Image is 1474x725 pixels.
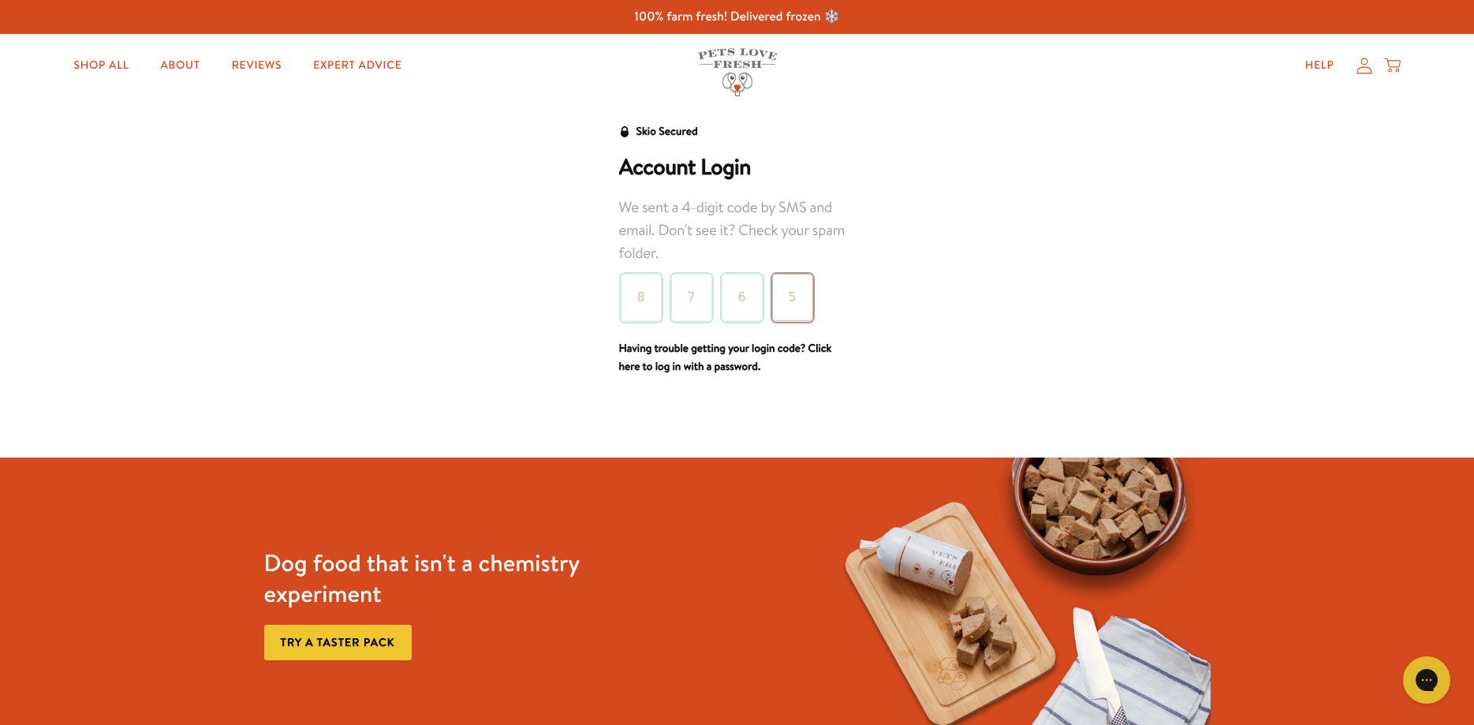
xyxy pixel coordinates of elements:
a: Expert Advice [300,50,414,81]
a: Skio Secured [619,122,698,154]
a: About [148,50,213,81]
a: Help [1293,50,1347,81]
a: Reviews [219,50,294,81]
h2: Account Login [619,154,856,181]
h3: Dog food that isn't a chemistry experiment [264,547,651,609]
div: Skio Secured [636,122,698,141]
svg: Security [619,126,630,137]
img: Pets Love Fresh [698,48,777,96]
a: Shop All [61,50,141,81]
a: Try a taster pack [264,625,412,660]
a: Having trouble getting your login code? Click here to log in with a password. [619,340,832,375]
iframe: Gorgias live chat messenger [1395,651,1458,709]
